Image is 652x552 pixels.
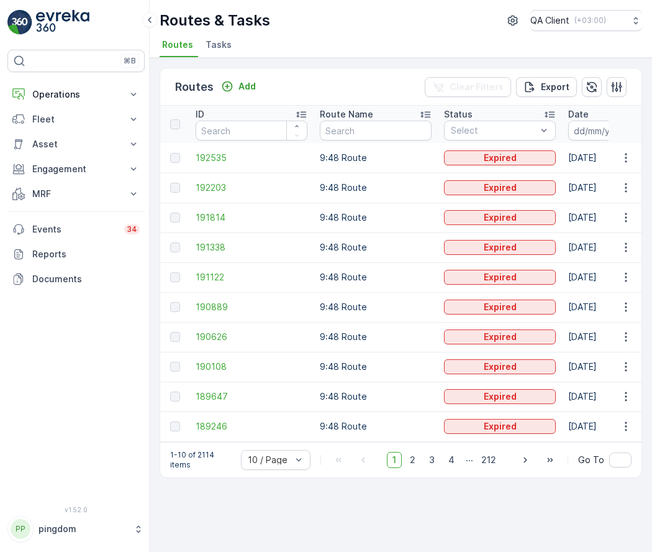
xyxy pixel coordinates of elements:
[170,183,180,193] div: Toggle Row Selected
[466,452,473,468] p: ...
[444,329,556,344] button: Expired
[170,302,180,312] div: Toggle Row Selected
[404,452,421,468] span: 2
[127,224,137,234] p: 34
[32,248,140,260] p: Reports
[444,180,556,195] button: Expired
[196,121,307,140] input: Search
[7,107,145,132] button: Fleet
[568,108,589,121] p: Date
[7,82,145,107] button: Operations
[170,450,231,470] p: 1-10 of 2114 items
[7,182,145,206] button: MRF
[216,79,261,94] button: Add
[7,157,145,182] button: Engagement
[484,361,517,373] p: Expired
[170,153,180,163] div: Toggle Row Selected
[11,519,30,539] div: PP
[196,390,307,403] a: 189647
[170,332,180,342] div: Toggle Row Selected
[196,182,307,194] a: 192203
[7,217,145,242] a: Events34
[32,138,120,150] p: Asset
[7,516,145,542] button: PPpingdom
[170,392,180,402] div: Toggle Row Selected
[32,113,120,126] p: Fleet
[320,390,432,403] p: 9:48 Route
[196,331,307,343] a: 190626
[387,452,402,468] span: 1
[484,182,517,194] p: Expired
[320,271,432,283] p: 9:48 Route
[32,163,120,175] p: Engagement
[444,210,556,225] button: Expired
[450,81,504,93] p: Clear Filters
[7,267,145,292] a: Documents
[7,10,32,35] img: logo
[7,132,145,157] button: Asset
[170,421,180,431] div: Toggle Row Selected
[206,39,232,51] span: Tasks
[196,108,204,121] p: ID
[443,452,460,468] span: 4
[444,108,473,121] p: Status
[444,150,556,165] button: Expired
[530,10,642,31] button: QA Client(+03:00)
[196,271,307,283] a: 191122
[38,523,127,535] p: pingdom
[238,80,256,93] p: Add
[484,241,517,254] p: Expired
[423,452,440,468] span: 3
[530,14,569,27] p: QA Client
[484,271,517,283] p: Expired
[170,242,180,252] div: Toggle Row Selected
[444,300,556,315] button: Expired
[444,389,556,404] button: Expired
[196,420,307,433] a: 189246
[320,420,432,433] p: 9:48 Route
[516,77,577,97] button: Export
[444,240,556,255] button: Expired
[476,452,502,468] span: 212
[484,390,517,403] p: Expired
[124,56,136,66] p: ⌘B
[196,152,307,164] a: 192535
[541,81,569,93] p: Export
[320,241,432,254] p: 9:48 Route
[444,419,556,434] button: Expired
[160,11,270,30] p: Routes & Tasks
[196,241,307,254] span: 191338
[196,301,307,313] a: 190889
[484,301,517,313] p: Expired
[320,182,432,194] p: 9:48 Route
[425,77,511,97] button: Clear Filters
[320,152,432,164] p: 9:48 Route
[484,211,517,224] p: Expired
[36,10,89,35] img: logo_light-DOdMpM7g.png
[574,16,606,25] p: ( +03:00 )
[7,506,145,513] span: v 1.52.0
[170,362,180,372] div: Toggle Row Selected
[32,188,120,200] p: MRF
[484,420,517,433] p: Expired
[170,272,180,282] div: Toggle Row Selected
[32,223,117,236] p: Events
[578,454,604,466] span: Go To
[484,152,517,164] p: Expired
[444,359,556,374] button: Expired
[32,88,120,101] p: Operations
[7,242,145,267] a: Reports
[32,273,140,285] p: Documents
[196,361,307,373] a: 190108
[484,331,517,343] p: Expired
[320,361,432,373] p: 9:48 Route
[444,270,556,285] button: Expired
[170,213,180,223] div: Toggle Row Selected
